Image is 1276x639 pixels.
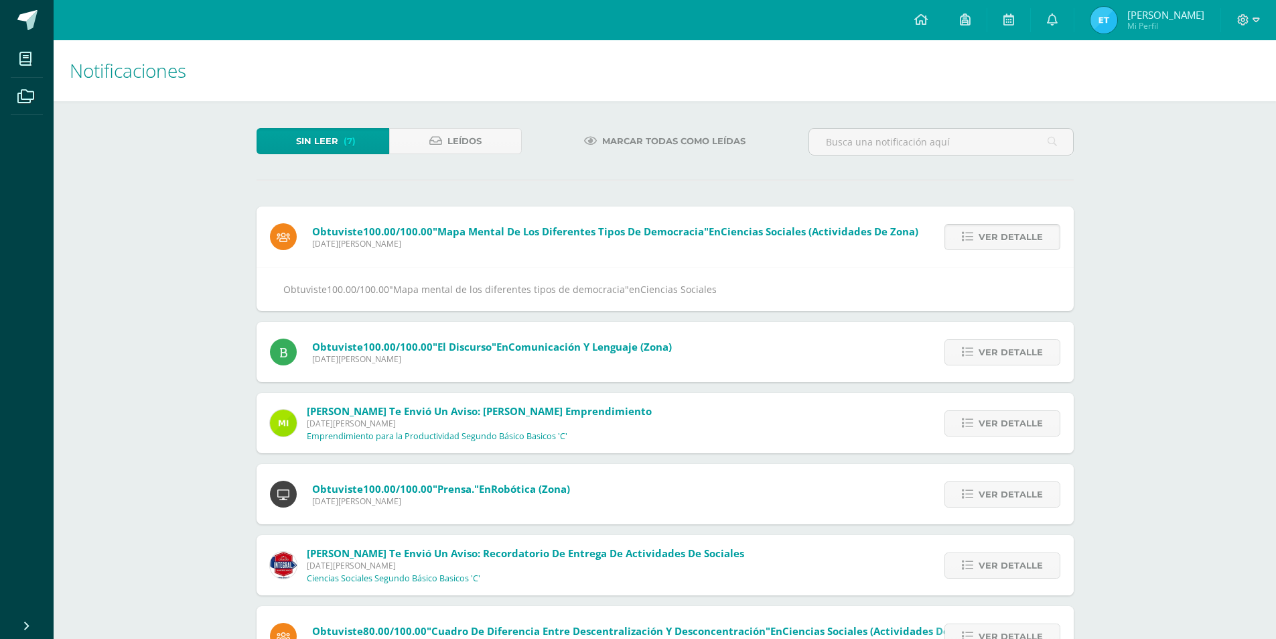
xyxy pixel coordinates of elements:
[307,546,744,560] span: [PERSON_NAME] te envió un aviso: Recordatorio de entrega de actividades de sociales
[1090,7,1117,34] img: 48c398fb785a2099634bf6fdb20721f2.png
[363,340,433,353] span: 100.00/100.00
[433,482,479,496] span: "Prensa."
[602,129,746,154] span: Marcar todas como leídas
[363,624,427,638] span: 80.00/100.00
[307,573,480,584] p: Ciencias Sociales Segundo Básico Basicos 'C'
[567,128,762,154] a: Marcar todas como leídas
[389,128,522,154] a: Leídos
[433,340,496,353] span: "El discurso"
[433,225,709,238] span: "Mapa mental de los diferentes tipos de democracia"
[1127,20,1204,32] span: Mi Perfil
[327,283,389,296] span: 100.00/100.00
[721,225,918,238] span: Ciencias Sociales (Actividades de zona)
[307,404,652,418] span: [PERSON_NAME] te envió un aviso: [PERSON_NAME] emprendimiento
[363,482,433,496] span: 100.00/100.00
[363,225,433,238] span: 100.00/100.00
[979,411,1043,436] span: Ver detalle
[979,340,1043,365] span: Ver detalle
[979,482,1043,507] span: Ver detalle
[312,238,918,249] span: [DATE][PERSON_NAME]
[296,129,338,154] span: Sin leer
[307,560,744,571] span: [DATE][PERSON_NAME]
[270,410,297,437] img: 8f4af3fe6ec010f2c87a2f17fab5bf8c.png
[782,624,980,638] span: Ciencias Sociales (Actividades de zona)
[307,431,567,442] p: Emprendimiento para la Productividad Segundo Básico Basicos 'C'
[257,128,389,154] a: Sin leer(7)
[427,624,770,638] span: "Cuadro de diferencia entre descentralización y desconcentración"
[70,58,186,83] span: Notificaciones
[389,283,629,296] span: "Mapa mental de los diferentes tipos de democracia"
[508,340,672,353] span: Comunicación y Lenguaje (Zona)
[312,624,980,638] span: Obtuviste en
[640,283,717,296] span: Ciencias Sociales
[447,129,482,154] span: Leídos
[312,482,570,496] span: Obtuviste en
[312,225,918,238] span: Obtuviste en
[979,553,1043,578] span: Ver detalle
[312,496,570,507] span: [DATE][PERSON_NAME]
[312,353,672,365] span: [DATE][PERSON_NAME]
[344,129,356,154] span: (7)
[270,552,297,579] img: 4983f1b0d85004034e19fe0b05bc45ec.png
[312,340,672,353] span: Obtuviste en
[491,482,570,496] span: Robótica (Zona)
[1127,8,1204,21] span: [PERSON_NAME]
[809,129,1073,155] input: Busca una notificación aquí
[307,418,652,429] span: [DATE][PERSON_NAME]
[979,225,1043,249] span: Ver detalle
[283,281,1047,298] div: Obtuviste en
